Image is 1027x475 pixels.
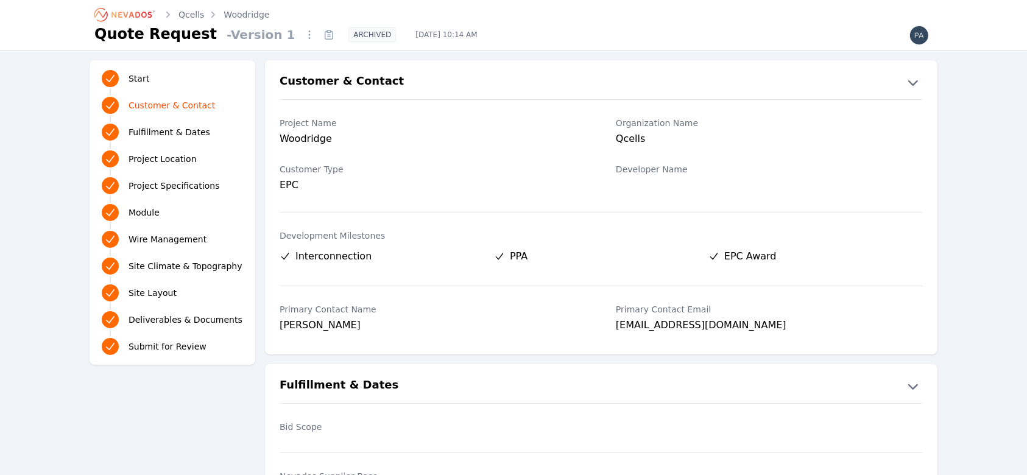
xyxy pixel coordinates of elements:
[222,26,300,43] span: - Version 1
[129,126,210,138] span: Fulfillment & Dates
[265,72,937,92] button: Customer & Contact
[280,72,404,92] h2: Customer & Contact
[616,117,923,129] label: Organization Name
[280,117,587,129] label: Project Name
[406,30,487,40] span: [DATE] 10:14 AM
[280,230,923,242] label: Development Milestones
[348,27,396,42] div: ARCHIVED
[280,318,587,335] div: [PERSON_NAME]
[616,163,923,175] label: Developer Name
[94,5,269,24] nav: Breadcrumb
[280,163,587,175] label: Customer Type
[129,314,242,326] span: Deliverables & Documents
[724,249,777,264] span: EPC Award
[280,178,587,192] div: EPC
[129,153,197,165] span: Project Location
[129,99,215,111] span: Customer & Contact
[280,303,587,315] label: Primary Contact Name
[178,9,204,21] a: Qcells
[616,132,923,149] div: Qcells
[129,180,220,192] span: Project Specifications
[224,9,269,21] a: Woodridge
[94,24,217,44] h1: Quote Request
[102,68,243,357] nav: Progress
[510,249,528,264] span: PPA
[909,26,929,45] img: paul.mcmillan@nevados.solar
[280,376,398,396] h2: Fulfillment & Dates
[129,72,149,85] span: Start
[129,206,160,219] span: Module
[280,132,587,149] div: Woodridge
[129,233,206,245] span: Wire Management
[265,376,937,396] button: Fulfillment & Dates
[129,260,242,272] span: Site Climate & Topography
[616,318,923,335] div: [EMAIL_ADDRESS][DOMAIN_NAME]
[616,303,923,315] label: Primary Contact Email
[280,421,587,433] label: Bid Scope
[129,340,206,353] span: Submit for Review
[129,287,177,299] span: Site Layout
[295,249,372,264] span: Interconnection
